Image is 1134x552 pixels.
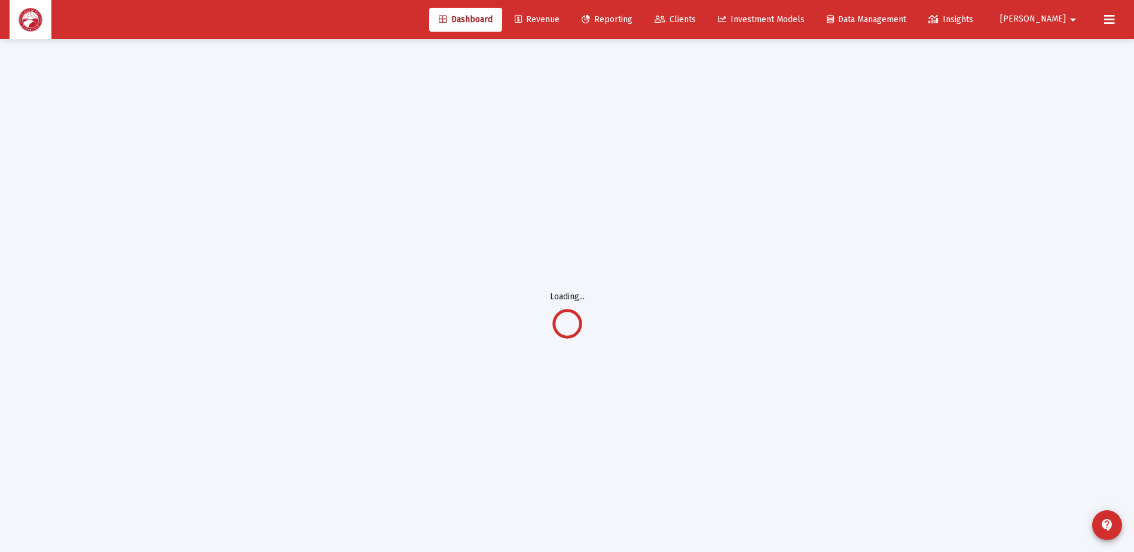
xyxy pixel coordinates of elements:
span: Clients [655,14,696,24]
span: Revenue [515,14,560,24]
mat-icon: contact_support [1100,518,1114,532]
span: Data Management [827,14,906,24]
a: Insights [919,8,983,32]
span: Investment Models [718,14,805,24]
span: [PERSON_NAME] [1000,14,1066,24]
span: Reporting [582,14,632,24]
a: Revenue [505,8,569,32]
a: Data Management [817,8,916,32]
a: Clients [645,8,705,32]
a: Dashboard [429,8,502,32]
a: Reporting [572,8,642,32]
span: Insights [928,14,973,24]
span: Dashboard [439,14,493,24]
button: [PERSON_NAME] [986,7,1095,31]
a: Investment Models [708,8,814,32]
img: Dashboard [19,8,42,32]
mat-icon: arrow_drop_down [1066,8,1080,32]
